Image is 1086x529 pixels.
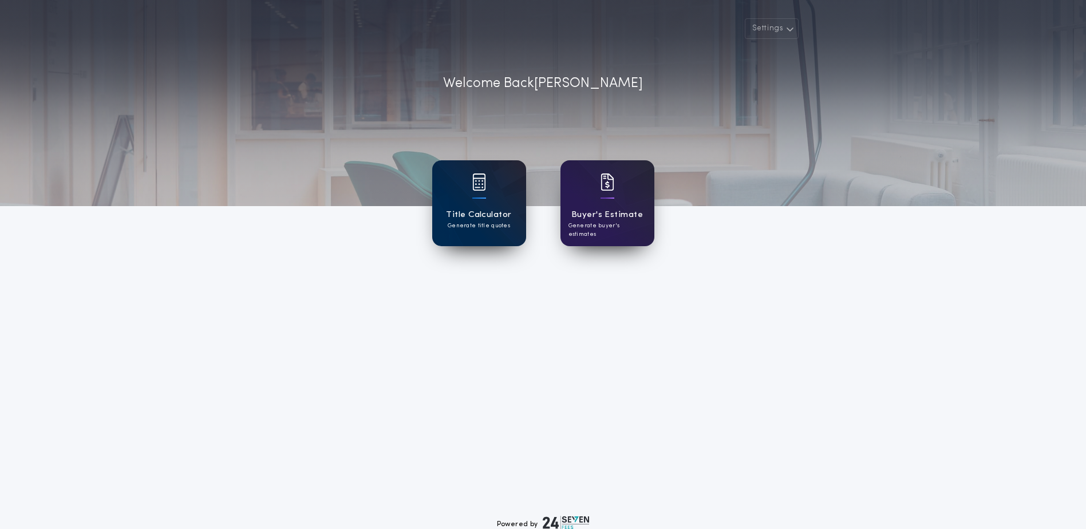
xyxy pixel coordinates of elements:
[560,160,654,246] a: card iconBuyer's EstimateGenerate buyer's estimates
[446,208,511,222] h1: Title Calculator
[472,173,486,191] img: card icon
[745,18,799,39] button: Settings
[568,222,646,239] p: Generate buyer's estimates
[443,73,643,94] p: Welcome Back [PERSON_NAME]
[601,173,614,191] img: card icon
[571,208,643,222] h1: Buyer's Estimate
[432,160,526,246] a: card iconTitle CalculatorGenerate title quotes
[448,222,510,230] p: Generate title quotes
